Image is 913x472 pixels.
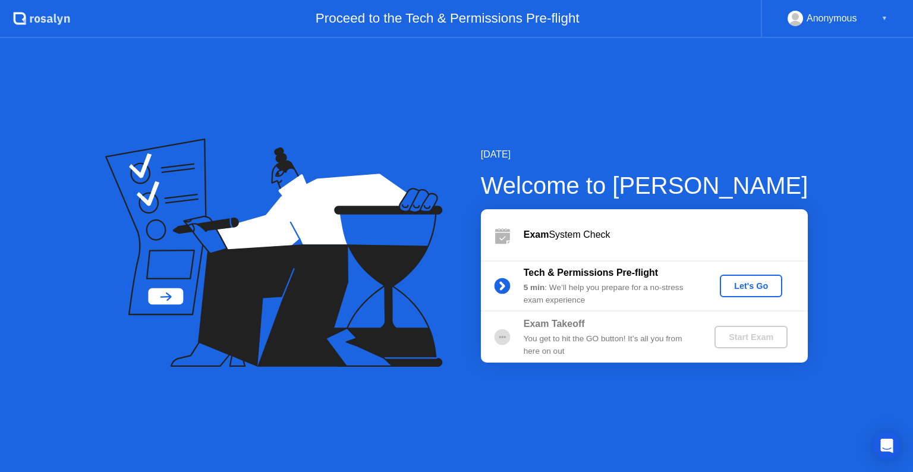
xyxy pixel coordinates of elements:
[481,168,808,203] div: Welcome to [PERSON_NAME]
[524,228,808,242] div: System Check
[807,11,857,26] div: Anonymous
[720,275,782,297] button: Let's Go
[481,147,808,162] div: [DATE]
[725,281,777,291] div: Let's Go
[524,283,545,292] b: 5 min
[524,229,549,240] b: Exam
[524,319,585,329] b: Exam Takeoff
[524,333,695,357] div: You get to hit the GO button! It’s all you from here on out
[714,326,788,348] button: Start Exam
[719,332,783,342] div: Start Exam
[524,282,695,306] div: : We’ll help you prepare for a no-stress exam experience
[873,432,901,460] div: Open Intercom Messenger
[881,11,887,26] div: ▼
[524,268,658,278] b: Tech & Permissions Pre-flight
